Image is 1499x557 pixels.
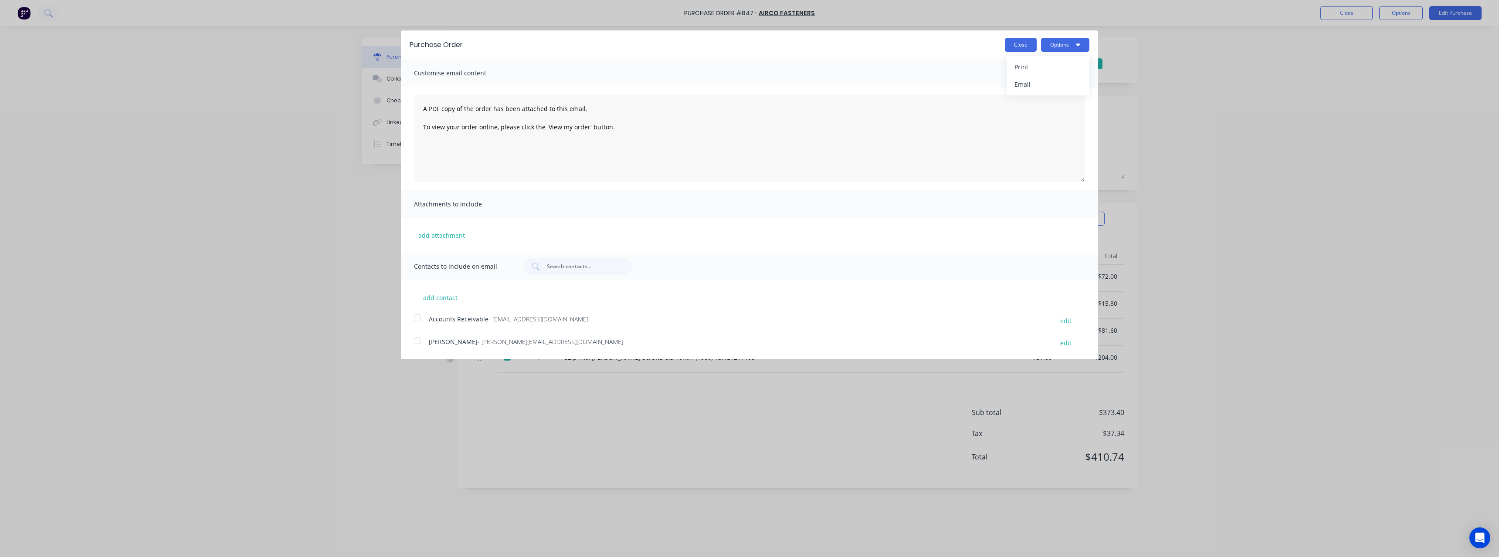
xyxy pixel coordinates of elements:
[488,315,588,323] span: - [EMAIL_ADDRESS][DOMAIN_NAME]
[414,95,1085,182] textarea: A PDF copy of the order has been attached to this email. To view your order online, please click ...
[410,40,463,50] div: Purchase Order
[1014,61,1082,73] div: Print
[1007,76,1089,93] button: Email
[1007,58,1089,76] button: Print
[546,262,618,271] input: Search contacts...
[414,67,510,79] span: Customise email content
[1469,527,1490,548] div: Open Intercom Messenger
[1055,314,1077,326] button: edit
[429,338,478,346] span: [PERSON_NAME]
[1041,38,1089,52] button: Options
[478,338,623,346] span: - [PERSON_NAME][EMAIL_ADDRESS][DOMAIN_NAME]
[414,260,510,273] span: Contacts to include on email
[1055,337,1077,349] button: edit
[414,229,469,242] button: add attachment
[429,315,488,323] span: Accounts Receivable
[1014,78,1082,91] div: Email
[414,198,510,210] span: Attachments to include
[414,291,466,304] button: add contact
[1005,38,1037,52] button: Close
